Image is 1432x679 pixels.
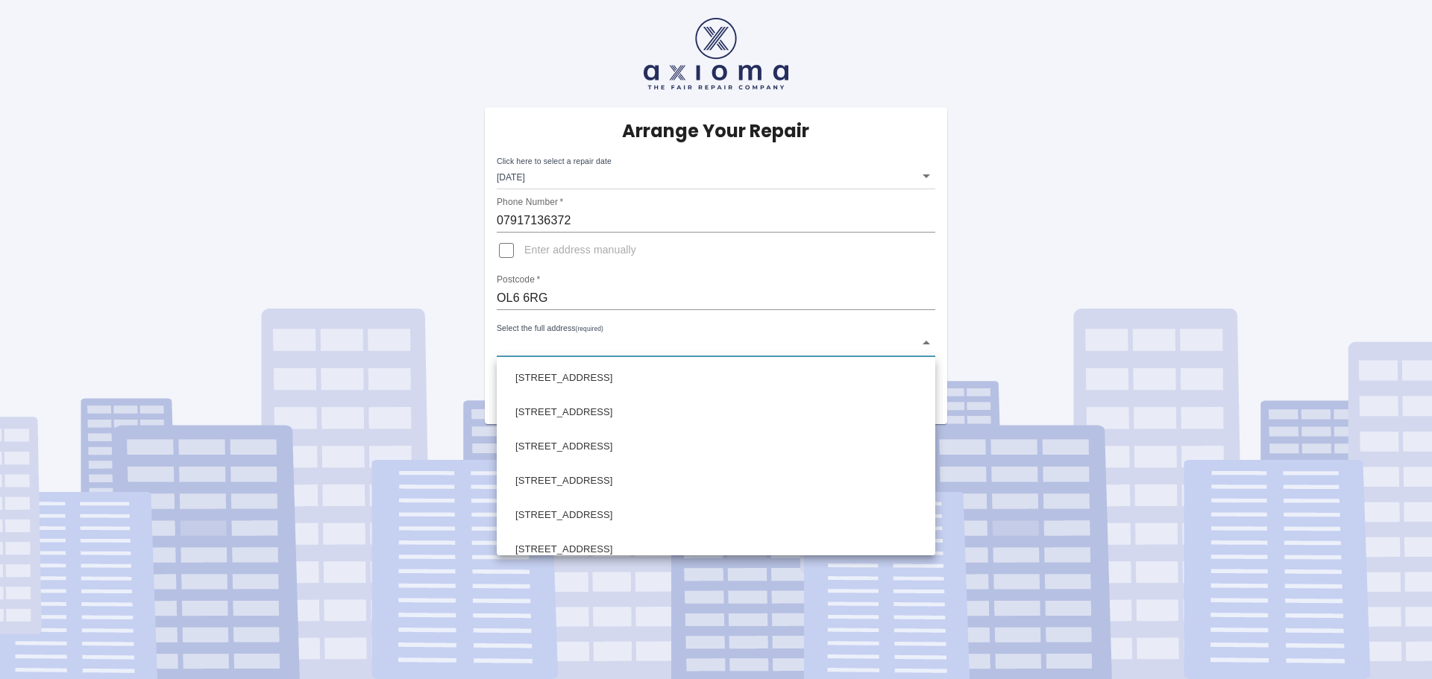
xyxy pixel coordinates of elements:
[500,498,932,532] li: [STREET_ADDRESS]
[500,361,932,395] li: [STREET_ADDRESS]
[500,395,932,429] li: [STREET_ADDRESS]
[500,464,932,498] li: [STREET_ADDRESS]
[500,429,932,464] li: [STREET_ADDRESS]
[500,532,932,566] li: [STREET_ADDRESS]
